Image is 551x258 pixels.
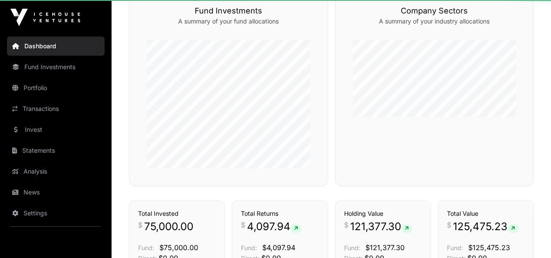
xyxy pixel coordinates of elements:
span: $ [138,220,142,230]
span: 75,000.00 [144,220,193,234]
h3: Company Sectors [353,5,516,17]
span: Fund: [344,244,360,251]
h3: Total Invested [138,209,216,218]
span: $ [344,220,348,230]
img: Icehouse Ventures Logo [10,9,80,26]
span: 4,097.94 [247,220,301,234]
span: $ [447,220,451,230]
a: Portfolio [7,78,105,97]
h3: Fund Investments [147,5,310,17]
h3: Total Returns [241,209,318,218]
h3: Holding Value [344,209,422,218]
p: A summary of your fund allocations [147,17,310,26]
span: $121,377.30 [365,243,405,252]
span: $125,475.23 [468,243,510,252]
span: Fund: [447,244,463,251]
p: A summary of your industry allocations [353,17,516,26]
span: Fund: [138,244,154,251]
span: 125,475.23 [453,220,518,234]
span: Fund: [241,244,257,251]
a: Dashboard [7,37,105,56]
a: Analysis [7,162,105,181]
h3: Total Value [447,209,524,218]
span: $4,097.94 [262,243,295,252]
span: $ [241,220,245,230]
a: Transactions [7,99,105,118]
span: $75,000.00 [159,243,198,252]
a: Invest [7,120,105,139]
a: Statements [7,141,105,160]
a: Settings [7,204,105,223]
span: 121,377.30 [350,220,412,234]
a: News [7,183,105,202]
a: Fund Investments [7,57,105,77]
iframe: Chat Widget [507,216,551,258]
